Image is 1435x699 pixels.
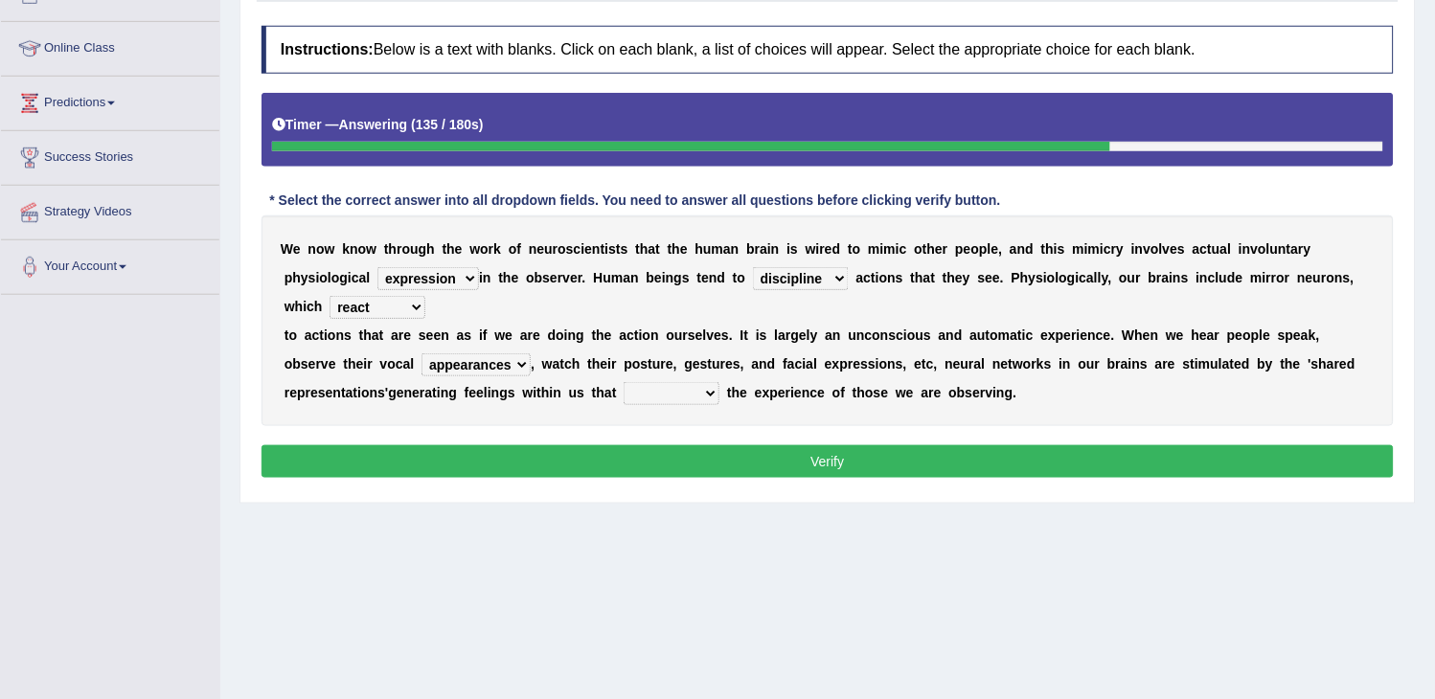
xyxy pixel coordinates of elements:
b: t [922,241,927,257]
b: , [1351,270,1355,285]
b: t [848,241,853,257]
b: a [305,327,312,343]
b: a [923,270,931,285]
b: e [293,241,301,257]
b: h [947,270,956,285]
b: a [359,270,367,285]
b: l [988,241,991,257]
b: r [1271,270,1276,285]
b: t [635,241,640,257]
b: o [971,241,980,257]
b: r [553,241,558,257]
b: n [483,270,491,285]
b: s [344,327,352,343]
b: n [1242,241,1251,257]
b: u [1219,270,1228,285]
b: i [348,270,352,285]
b: d [832,241,841,257]
b: n [630,270,639,285]
b: t [320,327,325,343]
b: l [1098,270,1102,285]
b: o [289,327,298,343]
b: c [1104,241,1111,257]
b: e [955,270,963,285]
b: n [731,241,740,257]
b: r [558,270,562,285]
b: o [1259,241,1267,257]
b: i [1084,241,1088,257]
b: r [1136,270,1141,285]
b: i [1054,241,1058,257]
b: k [493,241,501,257]
b: y [1304,241,1311,257]
b: e [533,327,540,343]
b: g [674,270,683,285]
b: l [1228,241,1232,257]
b: n [1017,241,1026,257]
b: v [1144,241,1151,257]
b: e [992,270,1000,285]
a: Online Class [1,22,219,70]
b: o [1327,270,1335,285]
b: , [1108,270,1112,285]
b: g [340,270,349,285]
b: h [292,270,301,285]
b: w [495,327,506,343]
b: a [1220,241,1228,257]
b: . [1000,270,1004,285]
b: a [391,327,399,343]
b: i [639,327,643,343]
b: e [695,327,703,343]
b: s [566,241,574,257]
b: s [896,270,903,285]
b: t [498,270,503,285]
b: n [592,241,601,257]
b: o [556,327,564,343]
b: l [1094,270,1098,285]
b: s [682,270,690,285]
b: a [1086,270,1094,285]
b: h [695,241,704,257]
b: i [1131,241,1135,257]
b: h [446,241,455,257]
b: y [301,270,308,285]
b: i [662,270,666,285]
b: v [1251,241,1259,257]
b: s [465,327,472,343]
b: i [1100,241,1104,257]
b: n [529,241,537,257]
b: t [668,241,672,257]
b: y [1117,241,1125,257]
b: m [1073,241,1084,257]
b: r [683,327,688,343]
b: e [455,241,463,257]
b: r [755,241,760,257]
b: d [1026,241,1035,257]
b: c [1208,270,1216,285]
b: p [285,270,293,285]
h4: Below is a text with blanks. Click on each blank, a list of choices will appear. Select the appro... [262,26,1394,74]
b: t [697,270,702,285]
b: i [1076,270,1080,285]
b: i [479,270,483,285]
b: t [634,327,639,343]
b: b [746,241,755,257]
b: e [680,241,688,257]
b: n [888,270,897,285]
b: r [397,241,401,257]
b: e [986,270,993,285]
b: n [350,241,358,257]
b: e [1306,270,1313,285]
b: h [363,327,372,343]
b: r [943,241,947,257]
b: s [1343,270,1351,285]
b: r [1156,270,1161,285]
b: n [1135,241,1144,257]
b: s [1181,270,1189,285]
b: s [608,241,616,257]
b: r [1266,270,1271,285]
b: o [316,241,325,257]
b: h [426,241,435,257]
b: e [825,241,832,257]
b: a [624,270,631,285]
